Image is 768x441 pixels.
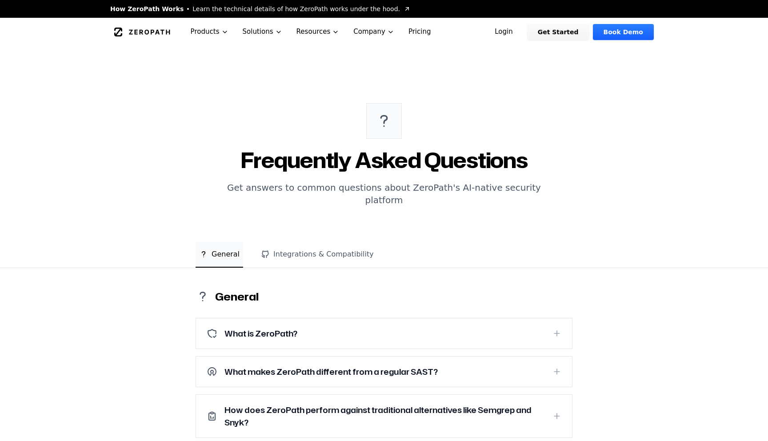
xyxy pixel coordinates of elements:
[346,18,401,46] button: Company
[184,18,236,46] button: Products
[212,249,240,260] span: General
[289,18,347,46] button: Resources
[257,242,377,268] button: Integrations & Compatibility
[224,365,438,378] h3: What makes ZeroPath different from a regular SAST?
[110,4,184,13] span: How ZeroPath Works
[236,18,289,46] button: Solutions
[196,242,243,268] button: General
[527,24,589,40] a: Get Started
[593,24,654,40] a: Book Demo
[196,318,572,349] button: What is ZeroPath?
[273,249,374,260] span: Integrations & Compatibility
[224,404,545,429] h3: How does ZeroPath perform against traditional alternatives like Semgrep and Snyk?
[401,18,438,46] a: Pricing
[196,357,572,387] button: What makes ZeroPath different from a regular SAST?
[110,4,411,13] a: How ZeroPath WorksLearn the technical details of how ZeroPath works under the hood.
[110,149,658,171] h1: Frequently Asked Questions
[484,24,524,40] a: Login
[213,181,555,206] p: Get answers to common questions about ZeroPath's AI-native security platform
[224,327,297,340] h3: What is ZeroPath?
[100,18,668,46] nav: Global
[196,395,572,437] button: How does ZeroPath perform against traditional alternatives like Semgrep and Snyk?
[196,289,572,304] h2: General
[192,4,400,13] span: Learn the technical details of how ZeroPath works under the hood.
